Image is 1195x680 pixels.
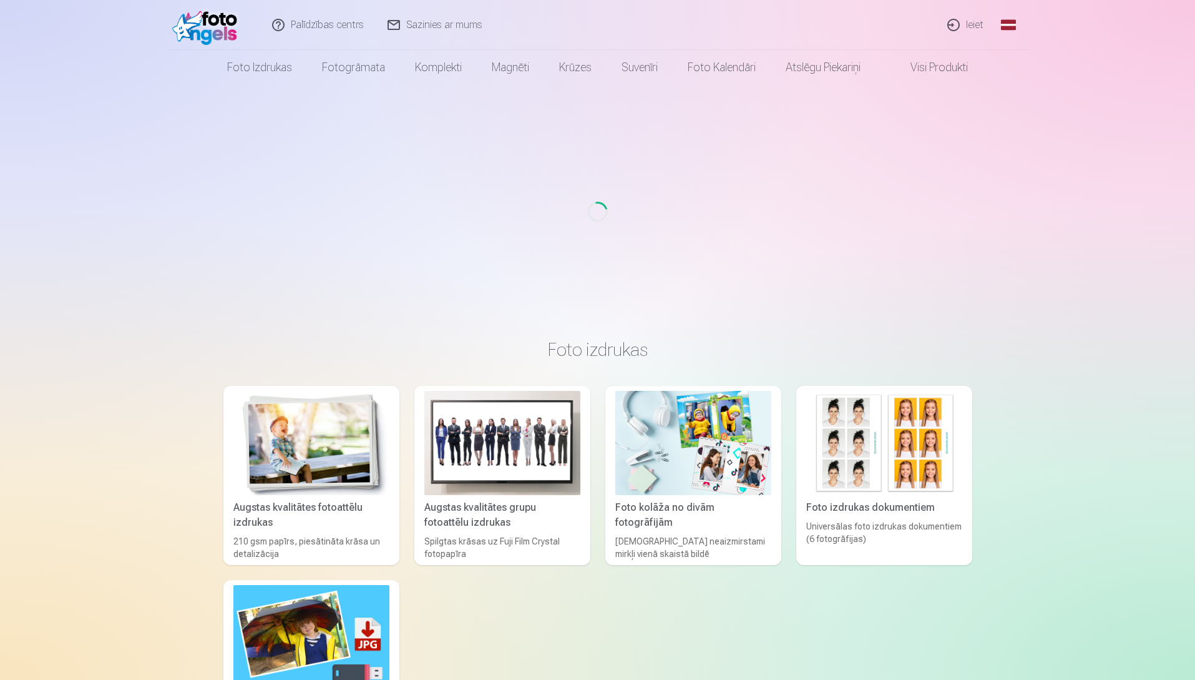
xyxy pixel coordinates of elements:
[223,386,399,565] a: Augstas kvalitātes fotoattēlu izdrukasAugstas kvalitātes fotoattēlu izdrukas210 gsm papīrs, piesā...
[615,391,771,495] img: Foto kolāža no divām fotogrāfijām
[605,386,781,565] a: Foto kolāža no divām fotogrāfijāmFoto kolāža no divām fotogrāfijām[DEMOGRAPHIC_DATA] neaizmirstam...
[228,535,394,560] div: 210 gsm papīrs, piesātināta krāsa un detalizācija
[801,520,967,560] div: Universālas foto izdrukas dokumentiem (6 fotogrāfijas)
[544,50,607,85] a: Krūzes
[610,500,776,530] div: Foto kolāža no divām fotogrāfijām
[233,338,962,361] h3: Foto izdrukas
[414,386,590,565] a: Augstas kvalitātes grupu fotoattēlu izdrukasAugstas kvalitātes grupu fotoattēlu izdrukasSpilgtas ...
[400,50,477,85] a: Komplekti
[228,500,394,530] div: Augstas kvalitātes fotoattēlu izdrukas
[477,50,544,85] a: Magnēti
[610,535,776,560] div: [DEMOGRAPHIC_DATA] neaizmirstami mirkļi vienā skaistā bildē
[771,50,876,85] a: Atslēgu piekariņi
[419,500,585,530] div: Augstas kvalitātes grupu fotoattēlu izdrukas
[212,50,307,85] a: Foto izdrukas
[796,386,972,565] a: Foto izdrukas dokumentiemFoto izdrukas dokumentiemUniversālas foto izdrukas dokumentiem (6 fotogr...
[806,391,962,495] img: Foto izdrukas dokumentiem
[801,500,967,515] div: Foto izdrukas dokumentiem
[233,391,389,495] img: Augstas kvalitātes fotoattēlu izdrukas
[419,535,585,560] div: Spilgtas krāsas uz Fuji Film Crystal fotopapīra
[307,50,400,85] a: Fotogrāmata
[172,5,244,45] img: /fa1
[876,50,983,85] a: Visi produkti
[607,50,673,85] a: Suvenīri
[424,391,580,495] img: Augstas kvalitātes grupu fotoattēlu izdrukas
[673,50,771,85] a: Foto kalendāri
